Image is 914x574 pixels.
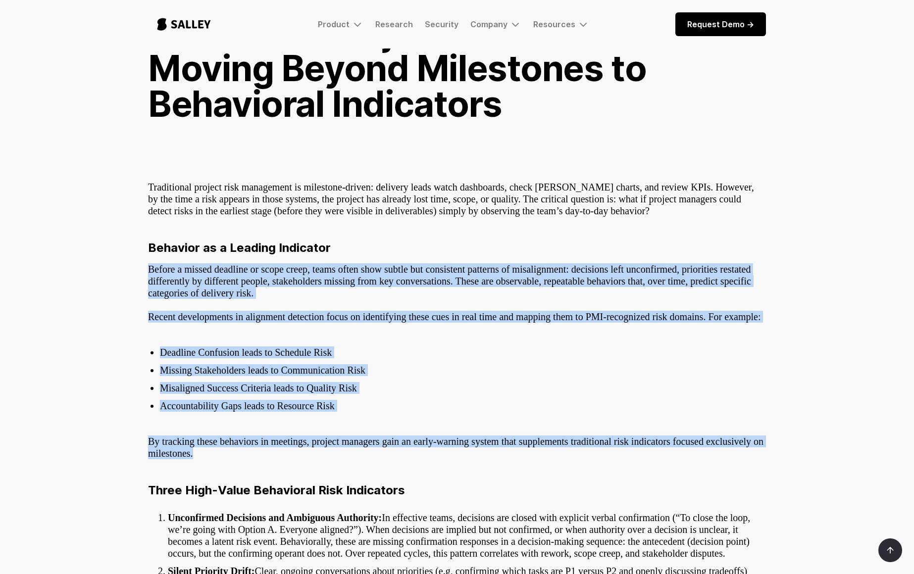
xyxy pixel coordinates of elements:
[148,8,220,41] a: home
[160,400,766,412] li: Accountability Gaps leads to Resource Risk
[318,18,363,30] div: Product
[148,15,766,122] h1: Real-Time Project Risk Detection: Moving Beyond Milestones to Behavioral Indicators
[168,512,766,559] li: In effective teams, decisions are closed with explicit verbal confirmation (“To close the loop, w...
[425,19,458,29] a: Security
[148,483,405,497] strong: Three High-Value Behavioral Risk Indicators
[675,12,766,36] a: Request Demo ->
[148,181,766,217] p: Traditional project risk management is milestone-driven: delivery leads watch dashboards, check [...
[533,18,589,30] div: Resources
[148,311,766,323] p: Recent developments in alignment detection focus on identifying these cues in real time and mappi...
[148,263,766,299] p: Before a missed deadline or scope creep, teams often show subtle but consistent patterns of misal...
[318,19,350,29] div: Product
[160,364,766,376] li: Missing Stakeholders leads to Communication Risk
[470,19,508,29] div: Company
[148,240,331,255] strong: Behavior as a Leading Indicator
[168,512,382,523] strong: Unconfirmed Decisions and Ambiguous Authority:
[160,382,766,394] li: Misaligned Success Criteria leads to Quality Risk
[470,18,521,30] div: Company
[533,19,575,29] div: Resources
[375,19,413,29] a: Research
[148,435,766,459] p: By tracking these behaviors in meetings, project managers gain an early-warning system that suppl...
[160,346,766,358] li: Deadline Confusion leads to Schedule Risk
